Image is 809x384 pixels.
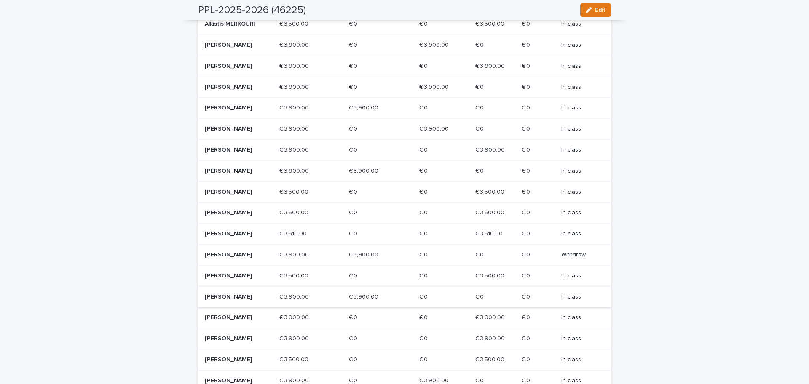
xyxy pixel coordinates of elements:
[561,272,597,280] p: In class
[279,333,311,342] p: € 3,900.00
[419,61,429,70] p: € 0
[561,314,597,321] p: In class
[279,250,311,259] p: € 3,900.00
[522,124,532,133] p: € 0
[198,98,611,119] tr: [PERSON_NAME]€ 3,900.00€ 3,900.00 € 3,900.00€ 3,900.00 € 0€ 0 € 0€ 0 € 0€ 0 In class
[198,307,611,328] tr: [PERSON_NAME]€ 3,900.00€ 3,900.00 € 0€ 0 € 0€ 0 € 3,900.00€ 3,900.00 € 0€ 0 In class
[561,21,597,28] p: In class
[522,271,532,280] p: € 0
[475,292,485,301] p: € 0
[349,19,359,28] p: € 0
[561,63,597,70] p: In class
[349,292,380,301] p: € 3,900.00
[279,355,310,363] p: € 3,500.00
[522,103,532,112] p: € 0
[475,312,506,321] p: € 3,900.00
[205,314,265,321] p: [PERSON_NAME]
[205,21,265,28] p: Alkistis MERKOURI
[205,335,265,342] p: [PERSON_NAME]
[205,147,265,154] p: [PERSON_NAME]
[198,224,611,245] tr: [PERSON_NAME]€ 3,510.00€ 3,510.00 € 0€ 0 € 0€ 0 € 3,510.00€ 3,510.00 € 0€ 0 In class
[561,104,597,112] p: In class
[419,271,429,280] p: € 0
[349,229,359,237] p: € 0
[279,61,311,70] p: € 3,900.00
[349,250,380,259] p: € 3,900.00
[561,42,597,49] p: In class
[205,104,265,112] p: [PERSON_NAME]
[198,35,611,56] tr: [PERSON_NAME]€ 3,900.00€ 3,900.00 € 0€ 0 € 3,900.00€ 3,900.00 € 0€ 0 € 0€ 0 In class
[522,82,532,91] p: € 0
[198,77,611,98] tr: [PERSON_NAME]€ 3,900.00€ 3,900.00 € 0€ 0 € 3,900.00€ 3,900.00 € 0€ 0 € 0€ 0 In class
[475,271,506,280] p: € 3,500.00
[279,166,311,175] p: € 3,900.00
[349,166,380,175] p: € 3,900.00
[419,333,429,342] p: € 0
[205,63,265,70] p: [PERSON_NAME]
[198,119,611,140] tr: [PERSON_NAME]€ 3,900.00€ 3,900.00 € 0€ 0 € 3,900.00€ 3,900.00 € 0€ 0 € 0€ 0 In class
[205,293,265,301] p: [PERSON_NAME]
[205,189,265,196] p: [PERSON_NAME]
[279,292,311,301] p: € 3,900.00
[419,208,429,216] p: € 0
[349,333,359,342] p: € 0
[561,293,597,301] p: In class
[419,82,450,91] p: € 3,900.00
[279,19,310,28] p: € 3,500.00
[522,61,532,70] p: € 0
[475,82,485,91] p: € 0
[205,272,265,280] p: [PERSON_NAME]
[279,103,311,112] p: € 3,900.00
[349,312,359,321] p: € 0
[475,355,506,363] p: € 3,500.00
[561,230,597,237] p: In class
[205,125,265,133] p: [PERSON_NAME]
[522,333,532,342] p: € 0
[561,84,597,91] p: In class
[475,40,485,49] p: € 0
[522,145,532,154] p: € 0
[475,103,485,112] p: € 0
[522,355,532,363] p: € 0
[561,356,597,363] p: In class
[205,84,265,91] p: [PERSON_NAME]
[475,61,506,70] p: € 3,900.00
[419,187,429,196] p: € 0
[198,328,611,349] tr: [PERSON_NAME]€ 3,900.00€ 3,900.00 € 0€ 0 € 0€ 0 € 3,900.00€ 3,900.00 € 0€ 0 In class
[522,40,532,49] p: € 0
[205,168,265,175] p: [PERSON_NAME]
[561,189,597,196] p: In class
[198,139,611,160] tr: [PERSON_NAME]€ 3,900.00€ 3,900.00 € 0€ 0 € 0€ 0 € 3,900.00€ 3,900.00 € 0€ 0 In class
[198,14,611,35] tr: Alkistis MERKOURI€ 3,500.00€ 3,500.00 € 0€ 0 € 0€ 0 € 3,500.00€ 3,500.00 € 0€ 0 In class
[580,3,611,17] button: Edit
[561,209,597,216] p: In class
[349,355,359,363] p: € 0
[419,250,429,259] p: € 0
[419,40,450,49] p: € 3,900.00
[198,4,306,16] h2: PPL-2025-2026 (46225)
[561,125,597,133] p: In class
[595,7,605,13] span: Edit
[279,208,310,216] p: € 3,500.00
[419,103,429,112] p: € 0
[205,356,265,363] p: [PERSON_NAME]
[279,187,310,196] p: € 3,500.00
[419,166,429,175] p: € 0
[279,312,311,321] p: € 3,900.00
[349,61,359,70] p: € 0
[205,209,265,216] p: [PERSON_NAME]
[561,147,597,154] p: In class
[349,82,359,91] p: € 0
[279,124,311,133] p: € 3,900.00
[349,187,359,196] p: € 0
[522,292,532,301] p: € 0
[198,286,611,307] tr: [PERSON_NAME]€ 3,900.00€ 3,900.00 € 3,900.00€ 3,900.00 € 0€ 0 € 0€ 0 € 0€ 0 In class
[198,244,611,265] tr: [PERSON_NAME]€ 3,900.00€ 3,900.00 € 3,900.00€ 3,900.00 € 0€ 0 € 0€ 0 € 0€ 0 Withdraw
[349,208,359,216] p: € 0
[475,333,506,342] p: € 3,900.00
[198,349,611,370] tr: [PERSON_NAME]€ 3,500.00€ 3,500.00 € 0€ 0 € 0€ 0 € 3,500.00€ 3,500.00 € 0€ 0 In class
[279,82,311,91] p: € 3,900.00
[475,250,485,259] p: € 0
[522,166,532,175] p: € 0
[475,124,485,133] p: € 0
